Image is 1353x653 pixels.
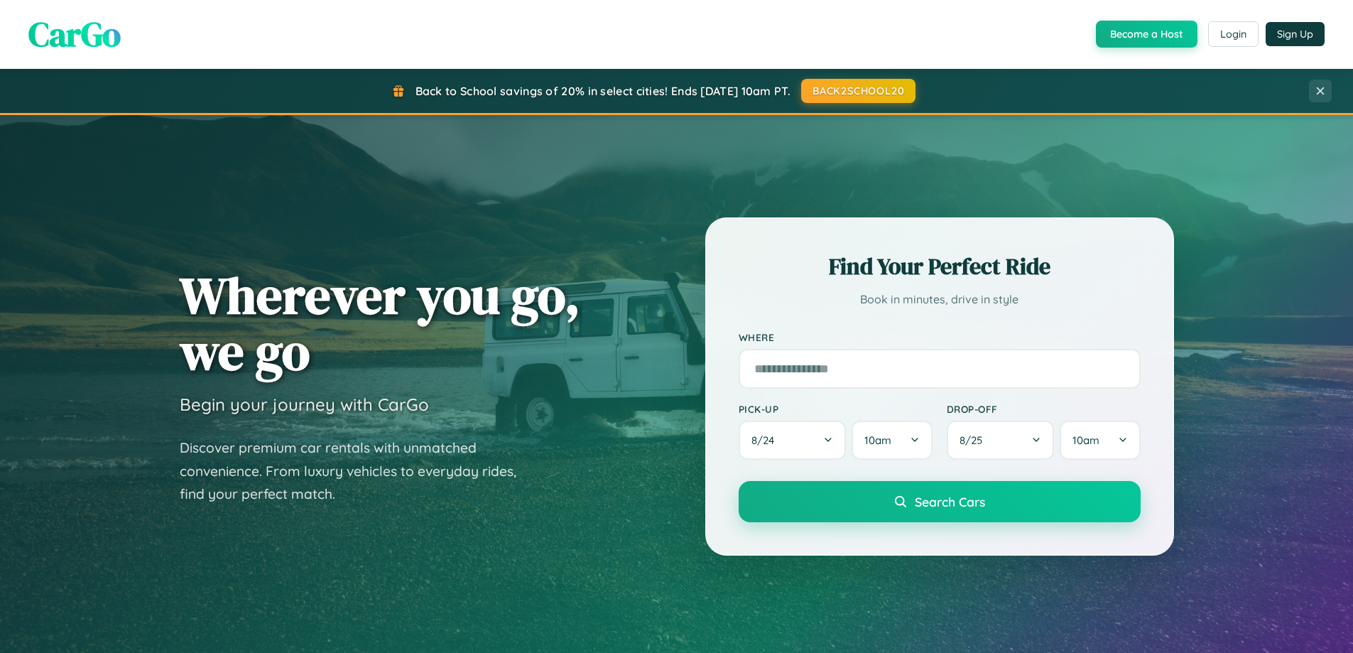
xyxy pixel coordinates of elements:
button: Login [1208,21,1259,47]
button: 10am [852,421,932,460]
h1: Wherever you go, we go [180,267,580,379]
span: 10am [864,433,891,447]
p: Book in minutes, drive in style [739,289,1141,310]
p: Discover premium car rentals with unmatched convenience. From luxury vehicles to everyday rides, ... [180,436,535,506]
span: Search Cars [915,494,985,509]
span: 8 / 25 [960,433,989,447]
button: 8/25 [947,421,1055,460]
button: Sign Up [1266,22,1325,46]
span: Back to School savings of 20% in select cities! Ends [DATE] 10am PT. [415,84,790,98]
h2: Find Your Perfect Ride [739,251,1141,282]
button: 8/24 [739,421,847,460]
button: 10am [1060,421,1140,460]
label: Pick-up [739,403,933,415]
button: BACK2SCHOOL20 [801,79,915,103]
span: 10am [1072,433,1099,447]
label: Drop-off [947,403,1141,415]
span: CarGo [28,11,121,58]
button: Search Cars [739,481,1141,522]
h3: Begin your journey with CarGo [180,394,429,415]
span: 8 / 24 [751,433,781,447]
button: Become a Host [1096,21,1197,48]
label: Where [739,331,1141,343]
